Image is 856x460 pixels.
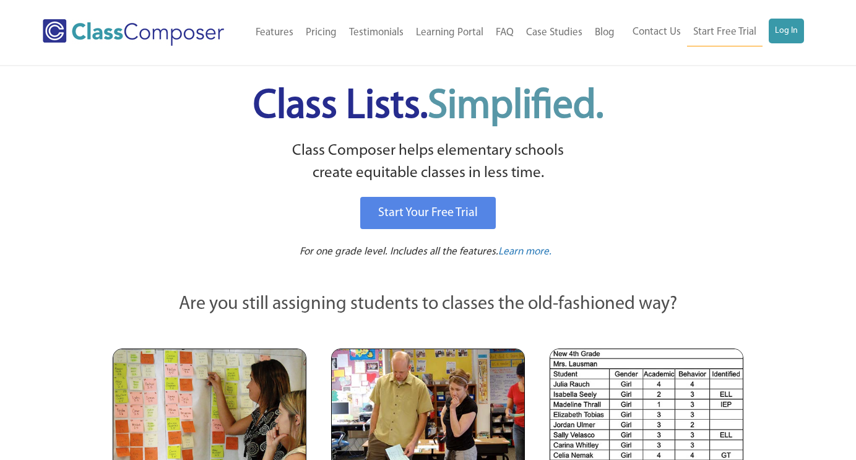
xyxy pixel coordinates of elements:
a: FAQ [490,19,520,46]
a: Testimonials [343,19,410,46]
nav: Header Menu [244,19,620,46]
p: Class Composer helps elementary schools create equitable classes in less time. [111,140,746,185]
a: Blog [589,19,621,46]
a: Start Your Free Trial [360,197,496,229]
a: Start Free Trial [687,19,763,46]
nav: Header Menu [621,19,804,46]
span: Learn more. [498,246,551,257]
a: Pricing [300,19,343,46]
img: Class Composer [43,19,224,46]
span: Start Your Free Trial [378,207,478,219]
span: Simplified. [428,87,603,127]
a: Learn more. [498,245,551,260]
a: Log In [769,19,804,43]
span: For one grade level. Includes all the features. [300,246,498,257]
a: Features [249,19,300,46]
a: Contact Us [626,19,687,46]
span: Class Lists. [253,87,603,127]
a: Case Studies [520,19,589,46]
p: Are you still assigning students to classes the old-fashioned way? [113,291,744,318]
a: Learning Portal [410,19,490,46]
